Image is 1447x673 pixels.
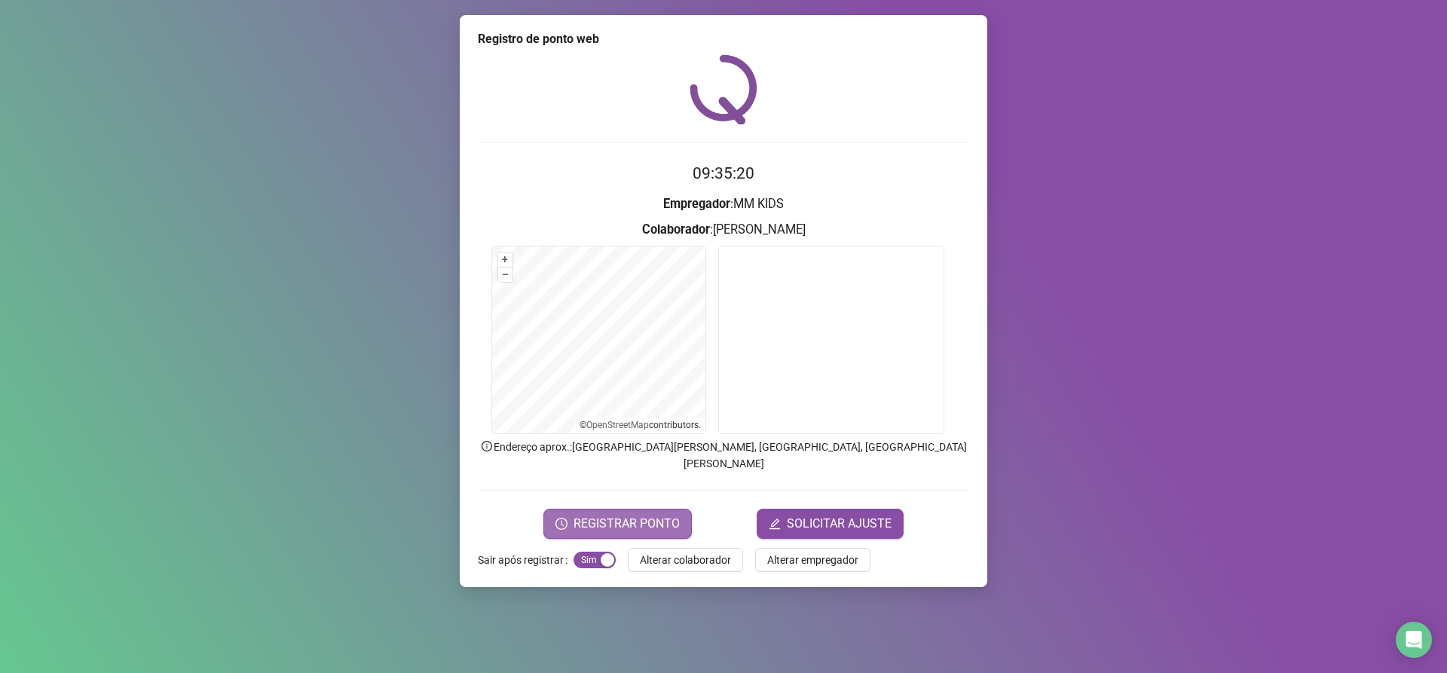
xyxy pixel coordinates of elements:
[478,548,574,572] label: Sair após registrar
[757,509,904,539] button: editSOLICITAR AJUSTE
[642,222,710,237] strong: Colaborador
[690,54,757,124] img: QRPoint
[478,194,969,214] h3: : MM KIDS
[767,552,858,568] span: Alterar empregador
[787,515,892,533] span: SOLICITAR AJUSTE
[543,509,692,539] button: REGISTRAR PONTO
[1396,622,1432,658] div: Open Intercom Messenger
[555,518,567,530] span: clock-circle
[478,30,969,48] div: Registro de ponto web
[755,548,870,572] button: Alterar empregador
[478,439,969,472] p: Endereço aprox. : [GEOGRAPHIC_DATA][PERSON_NAME], [GEOGRAPHIC_DATA], [GEOGRAPHIC_DATA][PERSON_NAME]
[498,252,512,267] button: +
[663,197,730,211] strong: Empregador
[478,220,969,240] h3: : [PERSON_NAME]
[580,420,701,430] li: © contributors.
[769,518,781,530] span: edit
[480,439,494,453] span: info-circle
[574,515,680,533] span: REGISTRAR PONTO
[628,548,743,572] button: Alterar colaborador
[586,420,649,430] a: OpenStreetMap
[693,164,754,182] time: 09:35:20
[498,268,512,282] button: –
[640,552,731,568] span: Alterar colaborador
